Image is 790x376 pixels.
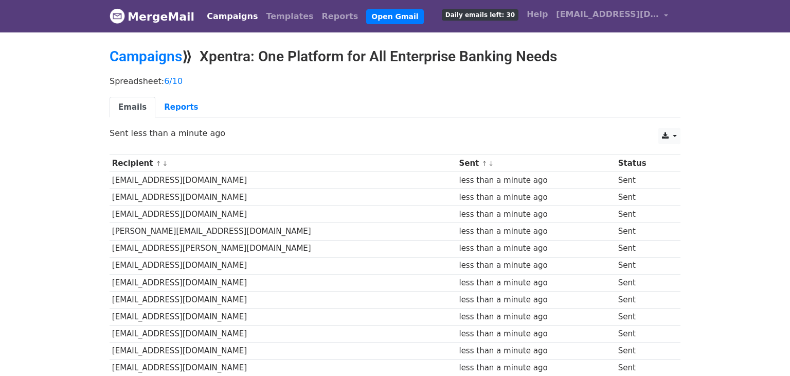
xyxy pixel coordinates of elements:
td: Sent [616,240,672,257]
h2: ⟫ Xpentra: One Platform for All Enterprise Banking Needs [110,48,680,65]
td: Sent [616,189,672,206]
td: [EMAIL_ADDRESS][DOMAIN_NAME] [110,189,457,206]
div: less than a minute ago [459,243,613,254]
td: [EMAIL_ADDRESS][DOMAIN_NAME] [110,274,457,291]
p: Sent less than a minute ago [110,128,680,139]
td: [EMAIL_ADDRESS][DOMAIN_NAME] [110,206,457,223]
div: less than a minute ago [459,226,613,237]
td: Sent [616,343,672,360]
td: [EMAIL_ADDRESS][DOMAIN_NAME] [110,343,457,360]
div: less than a minute ago [459,175,613,186]
td: [EMAIL_ADDRESS][DOMAIN_NAME] [110,257,457,274]
div: less than a minute ago [459,311,613,323]
th: Sent [457,155,616,172]
td: Sent [616,257,672,274]
a: Templates [262,6,317,27]
div: less than a minute ago [459,277,613,289]
a: ↓ [162,160,168,167]
div: less than a minute ago [459,345,613,357]
img: MergeMail logo [110,8,125,24]
td: [EMAIL_ADDRESS][DOMAIN_NAME] [110,308,457,325]
td: [PERSON_NAME][EMAIL_ADDRESS][DOMAIN_NAME] [110,223,457,240]
a: [EMAIL_ADDRESS][DOMAIN_NAME] [552,4,672,28]
td: [EMAIL_ADDRESS][PERSON_NAME][DOMAIN_NAME] [110,240,457,257]
td: Sent [616,291,672,308]
th: Status [616,155,672,172]
div: less than a minute ago [459,192,613,203]
div: less than a minute ago [459,209,613,220]
div: less than a minute ago [459,362,613,374]
span: [EMAIL_ADDRESS][DOMAIN_NAME] [556,8,659,21]
th: Recipient [110,155,457,172]
a: MergeMail [110,6,194,27]
a: Emails [110,97,155,118]
a: Reports [318,6,363,27]
td: Sent [616,308,672,325]
td: Sent [616,206,672,223]
a: Reports [155,97,207,118]
td: Sent [616,326,672,343]
a: ↑ [482,160,488,167]
td: Sent [616,172,672,189]
td: Sent [616,223,672,240]
td: [EMAIL_ADDRESS][DOMAIN_NAME] [110,291,457,308]
a: 6/10 [164,76,183,86]
a: Campaigns [203,6,262,27]
p: Spreadsheet: [110,76,680,87]
td: [EMAIL_ADDRESS][DOMAIN_NAME] [110,172,457,189]
span: Daily emails left: 30 [442,9,518,21]
a: Open Gmail [366,9,423,24]
a: ↓ [488,160,494,167]
div: less than a minute ago [459,294,613,306]
a: Daily emails left: 30 [438,4,523,25]
td: [EMAIL_ADDRESS][DOMAIN_NAME] [110,326,457,343]
td: Sent [616,274,672,291]
a: Campaigns [110,48,182,65]
a: ↑ [156,160,161,167]
div: less than a minute ago [459,328,613,340]
div: less than a minute ago [459,260,613,271]
a: Help [523,4,552,25]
